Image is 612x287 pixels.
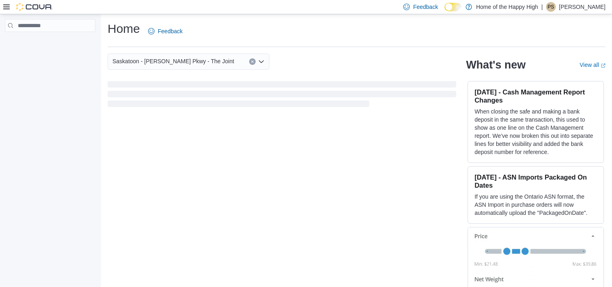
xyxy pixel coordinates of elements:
[16,3,53,11] img: Cova
[466,58,525,71] h2: What's new
[559,2,606,12] p: [PERSON_NAME]
[145,23,186,39] a: Feedback
[548,2,554,12] span: PS
[5,34,95,53] nav: Complex example
[158,27,182,35] span: Feedback
[258,58,265,65] button: Open list of options
[474,193,597,217] p: If you are using the Ontario ASN format, the ASN Import in purchase orders will now automatically...
[112,56,234,66] span: Saskatoon - [PERSON_NAME] Pkwy - The Joint
[474,173,597,189] h3: [DATE] - ASN Imports Packaged On Dates
[445,3,462,11] input: Dark Mode
[476,2,538,12] p: Home of the Happy High
[601,63,606,68] svg: External link
[413,3,438,11] span: Feedback
[474,88,597,104] h3: [DATE] - Cash Management Report Changes
[108,21,140,37] h1: Home
[249,58,256,65] button: Clear input
[546,2,556,12] div: Priyanshu Singla
[541,2,543,12] p: |
[474,107,597,156] p: When closing the safe and making a bank deposit in the same transaction, this used to show as one...
[580,62,606,68] a: View allExternal link
[108,83,456,109] span: Loading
